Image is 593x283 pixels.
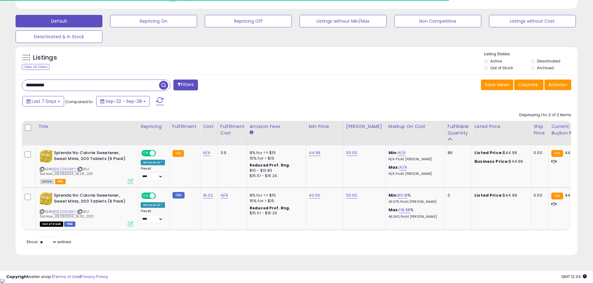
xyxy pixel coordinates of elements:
div: 3.9 [220,150,242,156]
label: Archived [537,65,554,71]
a: N/A [398,150,405,156]
a: 44.99 [309,150,321,156]
b: Listed Price: [474,192,503,198]
span: OFF [155,193,165,199]
b: Splenda No Calorie Sweetener, Sweet Minis, 200 Tablets (6 Pack) [54,150,129,163]
span: 2025-10-6 12:34 GMT [561,274,587,280]
button: Non Competitive [394,15,481,27]
div: Current Buybox Price [551,123,583,136]
a: B06ZZXCMKY [53,209,76,214]
div: $15.01 - $16.24 [250,211,301,216]
p: 46.36% Profit [PERSON_NAME] [388,215,440,219]
small: FBA [551,150,563,157]
a: 19.32 [203,192,213,199]
strong: Copyright [6,274,29,280]
div: 0 [448,193,467,198]
b: Max: [388,164,399,170]
a: N/A [220,192,228,199]
span: 44.99 [565,192,577,198]
div: $44.99 [474,150,526,156]
div: Title [38,123,135,130]
button: Actions [544,80,571,90]
button: Deactivated & In Stock [16,30,102,43]
div: Cost [203,123,215,130]
span: Sep-22 - Sep-28 [106,98,142,104]
span: All listings that are currently out of stock and unavailable for purchase on Amazon [40,221,63,227]
p: Listing States: [484,51,577,57]
div: [PERSON_NAME] [346,123,383,130]
span: Last 7 Days [32,98,56,104]
a: N/A [203,150,210,156]
div: Clear All Filters [22,64,49,70]
b: Business Price: [474,158,509,164]
div: Preset: [141,167,165,180]
div: 0.00 [534,193,544,198]
th: The percentage added to the cost of goods (COGS) that forms the calculator for Min & Max prices. [386,121,445,145]
div: Displaying 1 to 2 of 2 items [519,112,571,118]
a: Terms of Use [53,274,80,280]
div: Repricing [141,123,167,130]
b: Min: [388,150,398,156]
a: B06ZZXCMKY [53,167,76,172]
div: Listed Price [474,123,528,130]
span: FBA [55,179,66,184]
a: Privacy Policy [81,274,108,280]
label: Deactivated [537,58,560,64]
div: seller snap | | [6,274,108,280]
small: FBA [172,150,184,157]
div: 8% for <= $15 [250,193,301,198]
span: All listings currently available for purchase on Amazon [40,179,54,184]
span: ON [142,193,150,199]
button: Last 7 Days [22,96,64,107]
p: N/A Profit [PERSON_NAME] [388,172,440,176]
div: 8% for <= $15 [250,150,301,156]
b: Max: [388,207,399,213]
label: Out of Stock [490,65,513,71]
button: Filters [173,80,198,90]
button: Sep-22 - Sep-28 [96,96,150,107]
div: Min Price [309,123,341,130]
div: Fulfillment Cost [220,123,244,136]
img: 61gIl-pjsGL._SL40_.jpg [40,193,52,205]
a: N/A [399,164,407,171]
small: FBA [551,193,563,199]
a: 50.00 [346,192,357,199]
p: 40.07% Profit [PERSON_NAME] [388,200,440,204]
button: Default [16,15,102,27]
div: Amazon AI * [141,160,165,165]
div: $44.99 [474,159,526,164]
div: $10 - $10.83 [250,168,301,173]
span: | SKU: Sarnow_05292024_19.29_001 [40,167,93,176]
span: ON [142,151,150,156]
h5: Listings [33,53,57,62]
span: OFF [155,151,165,156]
b: Min: [388,192,398,198]
a: 89.18 [398,192,407,199]
span: Show: entries [26,239,71,245]
div: $44.99 [474,193,526,198]
a: 119.98 [399,207,410,213]
b: Reduced Prof. Rng. [250,205,290,211]
div: Amazon AI * [141,202,165,208]
button: Listings without Min/Max [299,15,386,27]
b: Listed Price: [474,150,503,156]
small: Amazon Fees. [250,130,253,135]
span: | SKU: Sarnow_05292024_19.32_002 [40,209,94,218]
div: ASIN: [40,193,133,226]
div: % [388,207,440,219]
div: Ship Price [534,123,546,136]
div: Markup on Cost [388,123,442,130]
span: Columns [518,82,538,88]
small: FBM [172,192,185,199]
a: 50.00 [346,150,357,156]
div: $15.01 - $16.24 [250,173,301,179]
div: 0.00 [534,150,544,156]
button: Listings without Cost [489,15,576,27]
div: 15% for > $15 [250,198,301,204]
button: Save View [481,80,513,90]
div: Amazon Fees [250,123,304,130]
img: 61gIl-pjsGL._SL40_.jpg [40,150,52,162]
div: % [388,193,440,204]
div: Fulfillment [172,123,198,130]
span: FBM [64,221,75,227]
